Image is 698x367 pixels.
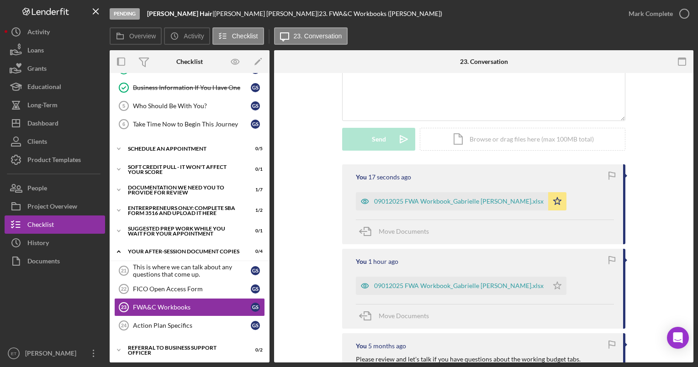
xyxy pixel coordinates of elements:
button: Overview [110,27,162,45]
div: 09012025 FWA Workbook_Gabrielle [PERSON_NAME].xlsx [374,282,544,289]
div: FWA&C Workbooks [133,304,251,311]
div: Entrerpreneurs Only: Complete SBA Form 3516 and Upload it Here [128,205,240,216]
button: Project Overview [5,197,105,215]
div: G S [251,266,260,275]
div: Product Templates [27,151,81,171]
div: 1 / 2 [246,208,263,213]
a: 24Action Plan SpecificsGS [114,316,265,335]
button: Activity [164,27,210,45]
div: You [356,342,367,350]
a: 22FICO Open Access FormGS [114,280,265,298]
button: Documents [5,252,105,270]
div: FICO Open Access Form [133,285,251,293]
button: Move Documents [356,220,438,243]
div: G S [251,321,260,330]
button: 09012025 FWA Workbook_Gabrielle [PERSON_NAME].xlsx [356,277,566,295]
div: G S [251,120,260,129]
a: 5Who Should Be With You?GS [114,97,265,115]
button: Checklist [5,215,105,234]
div: Educational [27,78,61,98]
div: G S [251,284,260,294]
div: Grants [27,59,47,80]
button: Send [342,128,415,151]
div: 0 / 5 [246,146,263,152]
div: Send [372,128,386,151]
div: 0 / 1 [246,228,263,234]
div: You [356,173,367,181]
a: 6Take Time Now to Begin This JourneyGS [114,115,265,133]
div: 09012025 FWA Workbook_Gabrielle [PERSON_NAME].xlsx [374,198,544,205]
tspan: 24 [121,323,127,328]
a: Activity [5,23,105,41]
div: Documentation We Need You To Provide For Review [128,185,240,195]
div: [PERSON_NAME] [PERSON_NAME] | [214,10,319,17]
div: Action Plan Specifics [133,322,251,329]
button: Long-Term [5,96,105,114]
div: Long-Term [27,96,58,116]
div: Suggested Prep Work While You Wait For Your Appointment [128,226,240,236]
div: Checklist [176,58,203,65]
div: G S [251,101,260,110]
div: Your After-Session Document Copies [128,249,240,254]
time: 2025-09-02 18:59 [368,258,398,265]
div: You [356,258,367,265]
button: Mark Complete [619,5,693,23]
a: 23FWA&C WorkbooksGS [114,298,265,316]
button: Product Templates [5,151,105,169]
p: Please review and let's talk if you have questions about the working budget tabs. [356,354,581,364]
tspan: 21 [121,268,127,273]
button: Grants [5,59,105,78]
div: 23. FWA&C Workbooks ([PERSON_NAME]) [319,10,442,17]
div: Activity [27,23,50,43]
div: Dashboard [27,114,58,135]
time: 2025-04-16 01:33 [368,342,406,350]
div: 1 / 7 [246,187,263,193]
div: Checklist [27,215,54,236]
button: Dashboard [5,114,105,132]
tspan: 22 [121,286,127,292]
div: Schedule An Appointment [128,146,240,152]
button: People [5,179,105,197]
label: Activity [184,32,204,40]
label: 23. Conversation [294,32,342,40]
button: 09012025 FWA Workbook_Gabrielle [PERSON_NAME].xlsx [356,192,566,210]
div: This is where we can talk about any questions that come up. [133,263,251,278]
button: History [5,234,105,252]
tspan: 6 [122,121,125,127]
div: 23. Conversation [460,58,508,65]
button: Clients [5,132,105,151]
button: Move Documents [356,304,438,327]
div: Documents [27,252,60,273]
button: ET[PERSON_NAME] [5,344,105,362]
div: G S [251,303,260,312]
a: Business Information If You Have OneGS [114,79,265,97]
div: Loans [27,41,44,62]
div: 0 / 2 [246,347,263,353]
label: Checklist [232,32,258,40]
tspan: 5 [122,103,125,109]
label: Overview [129,32,156,40]
div: | [147,10,214,17]
button: Educational [5,78,105,96]
div: Business Information If You Have One [133,84,251,91]
div: History [27,234,49,254]
text: ET [11,351,16,356]
button: 23. Conversation [274,27,348,45]
a: 21This is where we can talk about any questions that come up.GS [114,262,265,280]
div: 0 / 4 [246,249,263,254]
button: Loans [5,41,105,59]
div: 0 / 1 [246,167,263,172]
div: Who Should Be With You? [133,102,251,110]
b: [PERSON_NAME] Hair [147,10,212,17]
